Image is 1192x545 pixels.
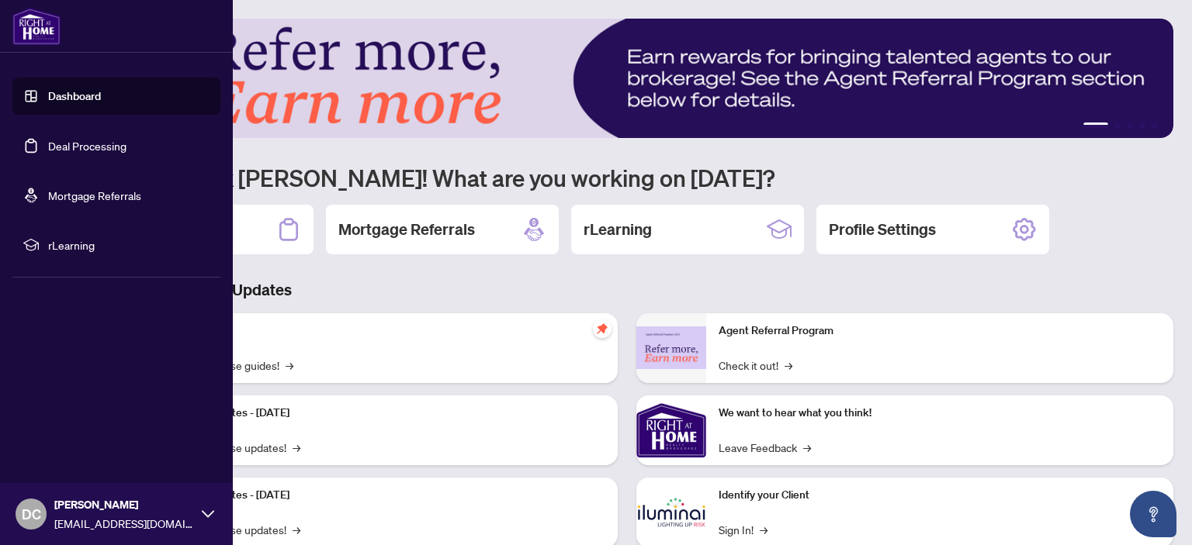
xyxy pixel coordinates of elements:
[719,405,1161,422] p: We want to hear what you think!
[1114,122,1121,129] button: 2
[286,357,293,374] span: →
[54,515,194,532] span: [EMAIL_ADDRESS][DOMAIN_NAME]
[636,395,706,465] img: We want to hear what you think!
[719,521,768,538] a: Sign In!→
[48,236,210,254] span: rLearning
[81,279,1173,301] h3: Brokerage & Industry Updates
[785,357,792,374] span: →
[584,219,652,240] h2: rLearning
[760,521,768,538] span: →
[1083,122,1108,129] button: 1
[636,326,706,369] img: Agent Referral Program
[293,439,300,456] span: →
[48,139,126,153] a: Deal Processing
[1152,122,1158,129] button: 5
[1139,122,1145,129] button: 4
[163,405,605,422] p: Platform Updates - [DATE]
[293,521,300,538] span: →
[719,323,1161,340] p: Agent Referral Program
[803,439,811,456] span: →
[48,89,101,103] a: Dashboard
[1130,491,1176,537] button: Open asap
[719,357,792,374] a: Check it out!→
[48,188,141,202] a: Mortgage Referrals
[22,503,41,525] span: DC
[719,487,1161,504] p: Identify your Client
[719,439,811,456] a: Leave Feedback→
[163,487,605,504] p: Platform Updates - [DATE]
[81,19,1173,138] img: Slide 0
[81,163,1173,192] h1: Welcome back [PERSON_NAME]! What are you working on [DATE]?
[829,219,936,240] h2: Profile Settings
[12,8,61,45] img: logo
[1127,122,1133,129] button: 3
[54,496,194,513] span: [PERSON_NAME]
[593,319,612,338] span: pushpin
[163,323,605,340] p: Self-Help
[338,219,475,240] h2: Mortgage Referrals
